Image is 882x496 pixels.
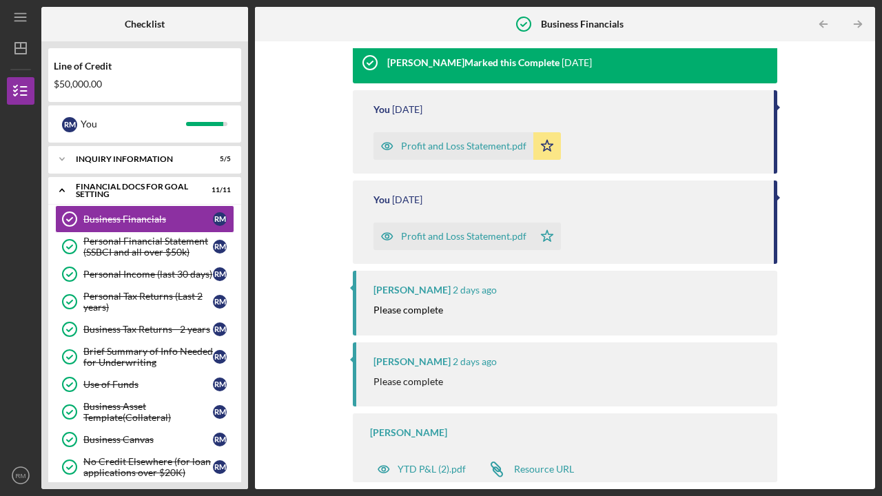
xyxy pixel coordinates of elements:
p: Please complete [373,374,443,389]
a: Personal Tax Returns (Last 2 years)RM [55,288,234,316]
div: R M [213,433,227,446]
button: Profit and Loss Statement.pdf [373,132,561,160]
a: Personal Income (last 30 days)RM [55,260,234,288]
b: Business Financials [541,19,624,30]
div: [PERSON_NAME] Marked this Complete [387,57,560,68]
div: R M [213,350,227,364]
div: R M [213,378,227,391]
text: RM [16,472,26,479]
time: 2025-10-06 15:06 [453,356,497,367]
time: 2025-10-07 15:40 [392,194,422,205]
div: Brief Summary of Info Needed for Underwriting [83,346,213,368]
div: No Credit Elsewhere (for loan applications over $20K) [83,456,213,478]
div: [PERSON_NAME] [373,285,451,296]
div: You [373,104,390,115]
div: R M [213,295,227,309]
time: 2025-10-07 16:03 [562,57,592,68]
a: Use of FundsRM [55,371,234,398]
div: R M [213,405,227,419]
button: YTD P&L (2).pdf [370,455,473,483]
a: Resource URL [480,455,574,483]
div: YTD P&L (2).pdf [398,464,466,475]
div: R M [213,240,227,254]
div: R M [62,117,77,132]
a: No Credit Elsewhere (for loan applications over $20K)RM [55,453,234,481]
div: Personal Income (last 30 days) [83,269,213,280]
div: Line of Credit [54,61,236,72]
div: R M [213,212,227,226]
div: Business Tax Returns - 2 years [83,324,213,335]
div: R M [213,460,227,474]
button: RM [7,462,34,489]
div: [PERSON_NAME] [370,427,447,438]
mark: Please complete [373,304,443,316]
div: Financial Docs for Goal Setting [76,183,196,198]
div: Personal Financial Statement (SSBCI and all over $50k) [83,236,213,258]
a: Business Tax Returns - 2 yearsRM [55,316,234,343]
a: Brief Summary of Info Needed for UnderwritingRM [55,343,234,371]
div: [PERSON_NAME] [373,356,451,367]
div: INQUIRY INFORMATION [76,155,196,163]
div: R M [213,322,227,336]
div: You [373,194,390,205]
div: Business Financials [83,214,213,225]
div: Profit and Loss Statement.pdf [401,141,526,152]
button: Profit and Loss Statement.pdf [373,223,561,250]
a: Business CanvasRM [55,426,234,453]
a: Business FinancialsRM [55,205,234,233]
b: Checklist [125,19,165,30]
div: Business Canvas [83,434,213,445]
div: Use of Funds [83,379,213,390]
div: 5 / 5 [206,155,231,163]
div: 11 / 11 [206,186,231,194]
div: You [81,112,186,136]
div: Profit and Loss Statement.pdf [401,231,526,242]
div: Resource URL [514,464,574,475]
div: $50,000.00 [54,79,236,90]
div: Personal Tax Returns (Last 2 years) [83,291,213,313]
time: 2025-10-07 15:41 [392,104,422,115]
a: Personal Financial Statement (SSBCI and all over $50k)RM [55,233,234,260]
div: R M [213,267,227,281]
time: 2025-10-06 16:57 [453,285,497,296]
a: Business Asset Template(Collateral)RM [55,398,234,426]
div: Business Asset Template(Collateral) [83,401,213,423]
